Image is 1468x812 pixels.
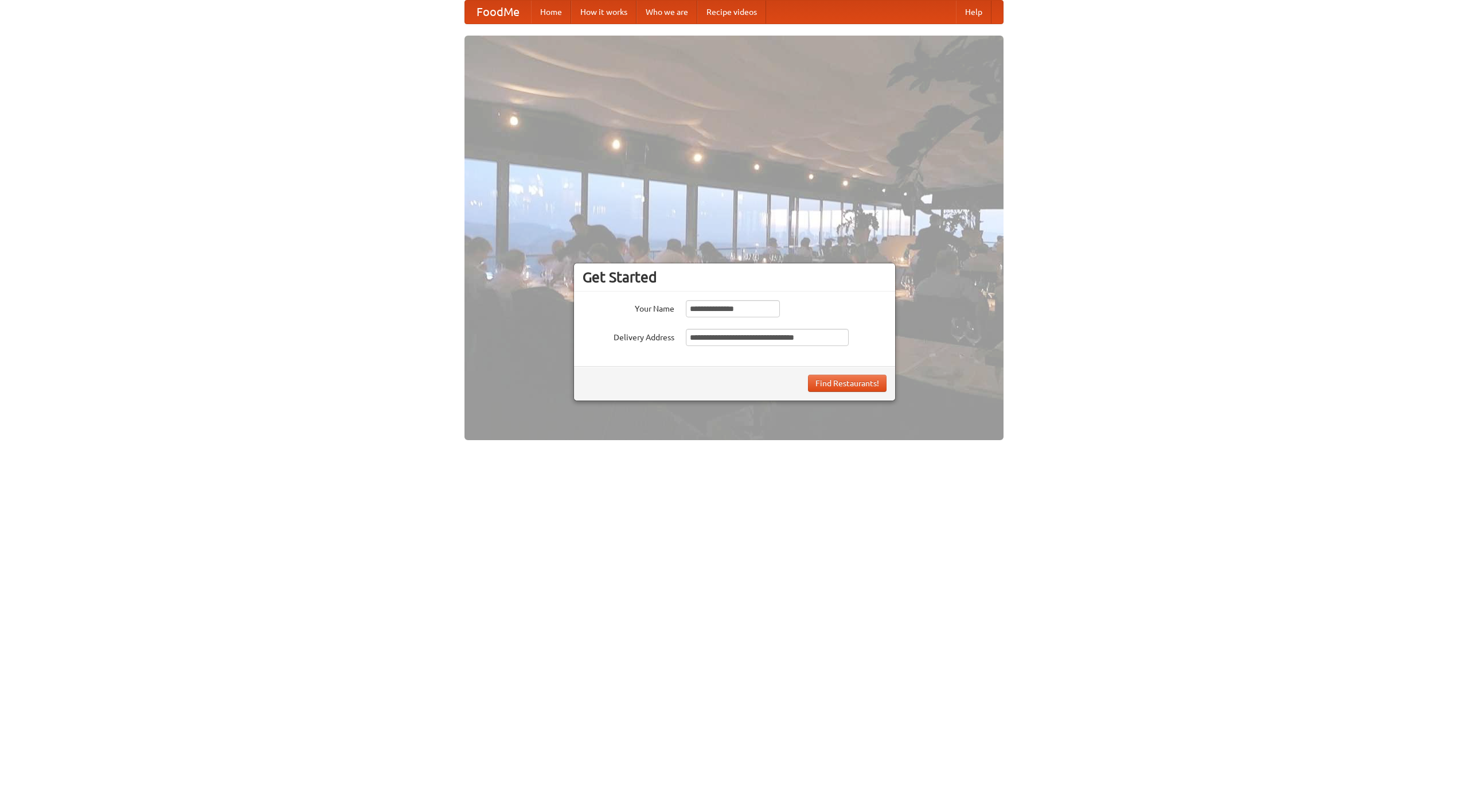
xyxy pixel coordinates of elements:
a: Who we are [637,1,697,24]
h3: Get Started [583,269,887,286]
a: How it works [571,1,637,24]
label: Your Name [583,300,674,314]
a: Home [531,1,571,24]
a: Help [956,1,991,24]
button: Find Restaurants! [808,375,887,392]
label: Delivery Address [583,329,674,343]
a: FoodMe [465,1,531,24]
a: Recipe videos [697,1,766,24]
